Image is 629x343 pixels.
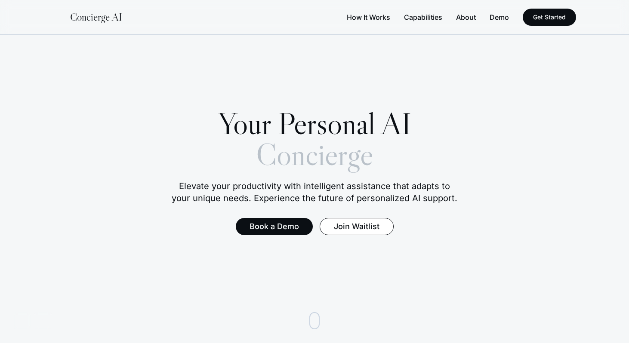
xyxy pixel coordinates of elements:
[236,218,313,235] button: Book a Demo
[456,12,476,22] button: About
[347,12,390,22] button: How It Works
[256,135,373,173] span: Concierge
[320,218,394,235] button: Join Waitlist
[490,12,509,22] button: Demo
[170,180,459,204] p: Elevate your productivity with intelligent assistance that adapts to your unique needs. Experienc...
[34,312,52,329] button: Unmute video
[404,12,442,22] button: Capabilities
[53,10,122,24] a: CConcierge AI
[170,108,459,170] h1: Your Personal AI
[14,312,31,329] button: Play video
[58,13,62,21] span: C
[523,9,576,26] button: Get Started
[70,10,122,24] span: Concierge AI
